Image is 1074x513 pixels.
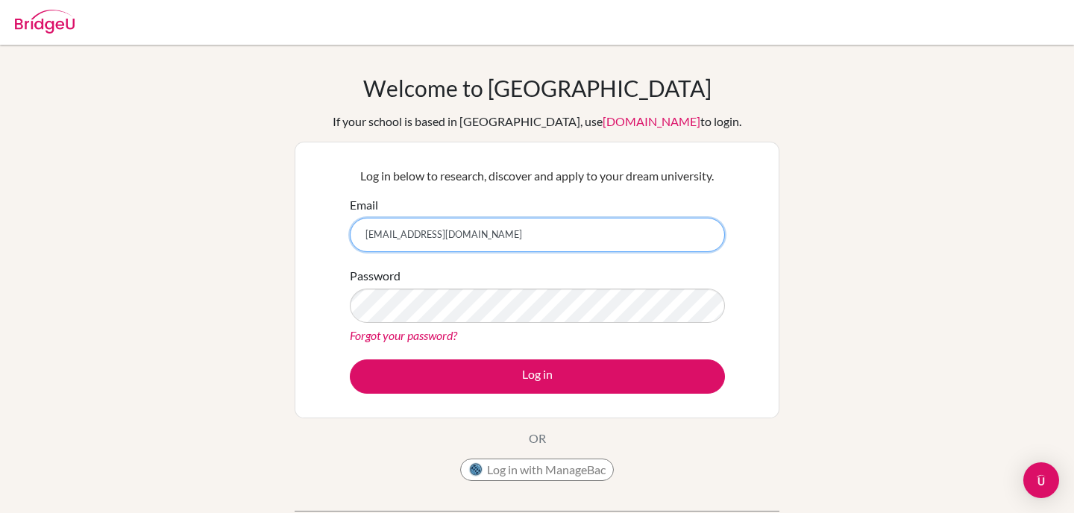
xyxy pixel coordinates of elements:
[529,429,546,447] p: OR
[460,459,614,481] button: Log in with ManageBac
[363,75,712,101] h1: Welcome to [GEOGRAPHIC_DATA]
[1023,462,1059,498] div: Open Intercom Messenger
[333,113,741,130] div: If your school is based in [GEOGRAPHIC_DATA], use to login.
[350,328,457,342] a: Forgot your password?
[350,359,725,394] button: Log in
[15,10,75,34] img: Bridge-U
[603,114,700,128] a: [DOMAIN_NAME]
[350,167,725,185] p: Log in below to research, discover and apply to your dream university.
[350,267,401,285] label: Password
[350,196,378,214] label: Email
